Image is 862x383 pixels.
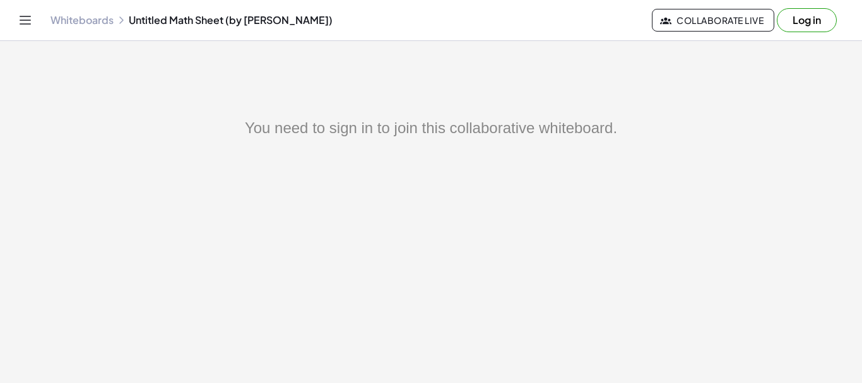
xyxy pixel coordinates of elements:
[50,14,114,27] a: Whiteboards
[663,15,764,26] span: Collaborate Live
[76,117,786,139] div: You need to sign in to join this collaborative whiteboard.
[652,9,774,32] button: Collaborate Live
[777,8,837,32] button: Log in
[15,10,35,30] button: Toggle navigation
